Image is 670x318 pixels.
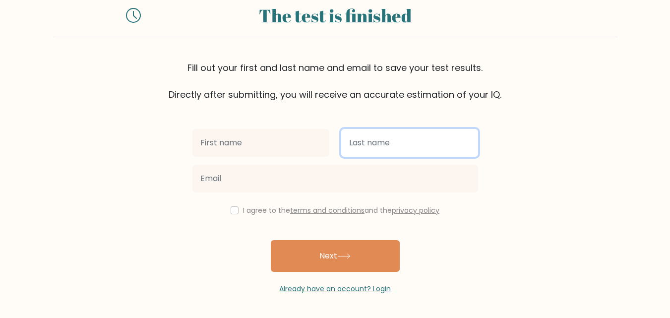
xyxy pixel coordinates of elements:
[341,129,478,157] input: Last name
[192,129,329,157] input: First name
[53,61,618,101] div: Fill out your first and last name and email to save your test results. Directly after submitting,...
[392,205,439,215] a: privacy policy
[153,2,518,29] div: The test is finished
[243,205,439,215] label: I agree to the and the
[290,205,365,215] a: terms and conditions
[271,240,400,272] button: Next
[192,165,478,192] input: Email
[279,284,391,294] a: Already have an account? Login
